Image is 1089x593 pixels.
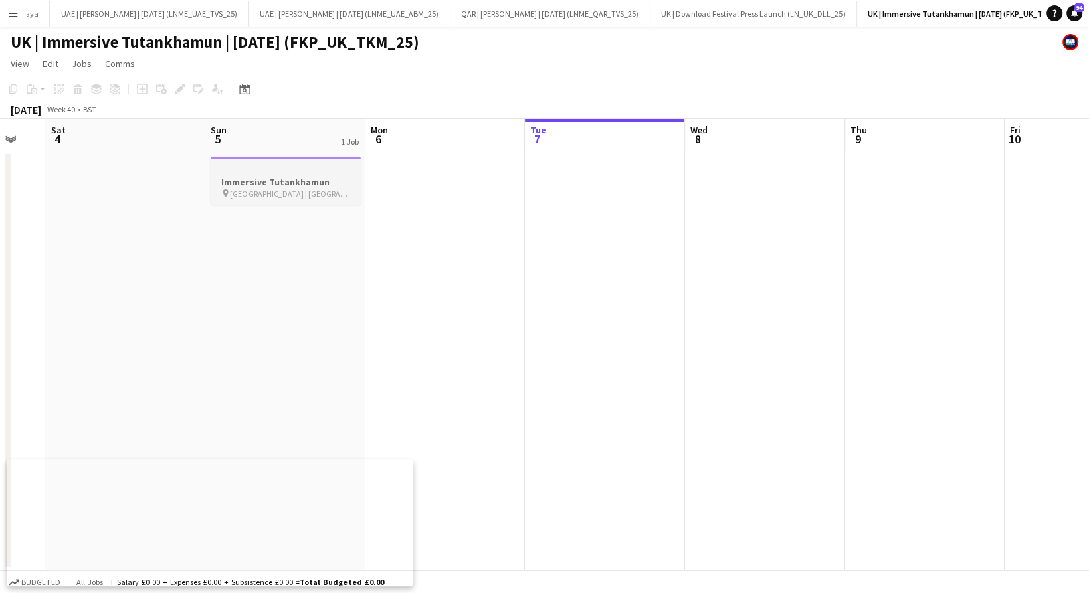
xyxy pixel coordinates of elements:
a: Comms [100,55,140,72]
span: Mon [371,124,388,136]
span: Edit [43,58,58,70]
span: Jobs [72,58,92,70]
a: View [5,55,35,72]
button: UK | Immersive Tutankhamun | [DATE] (FKP_UK_TKM_25) [857,1,1080,27]
app-job-card: Immersive Tutankhamun [GEOGRAPHIC_DATA] | [GEOGRAPHIC_DATA], [GEOGRAPHIC_DATA] [211,157,361,205]
div: BST [83,104,96,114]
span: 94 [1074,3,1084,12]
span: Tue [530,124,547,136]
button: UAE | [PERSON_NAME] | [DATE] (LNME_UAE_TVS_25) [50,1,249,27]
a: Edit [37,55,64,72]
span: 4 [49,131,66,147]
span: 8 [688,131,708,147]
span: Budgeted [21,578,60,587]
span: 9 [848,131,867,147]
span: Thu [850,124,867,136]
span: Comms [105,58,135,70]
h1: UK | Immersive Tutankhamun | [DATE] (FKP_UK_TKM_25) [11,32,419,52]
button: QAR | [PERSON_NAME] | [DATE] (LNME_QAR_TVS_25) [450,1,650,27]
a: 94 [1066,5,1082,21]
button: UAE | [PERSON_NAME] | [DATE] (LNME_UAE_ABM_25) [249,1,450,27]
iframe: Popup CTA [7,459,413,586]
span: 6 [369,131,388,147]
span: 7 [528,131,547,147]
span: View [11,58,29,70]
button: UK | Download Festival Press Launch (LN_UK_DLL_25) [650,1,857,27]
app-user-avatar: FAB Recruitment [1062,34,1078,50]
span: Sun [211,124,227,136]
a: Jobs [66,55,97,72]
span: 5 [209,131,227,147]
span: Wed [690,124,708,136]
span: Week 40 [44,104,78,114]
span: 10 [1008,131,1021,147]
span: [GEOGRAPHIC_DATA] | [GEOGRAPHIC_DATA], [GEOGRAPHIC_DATA] [230,189,350,199]
div: 1 Job [341,137,359,147]
h3: Immersive Tutankhamun [211,176,361,188]
span: Fri [1010,124,1021,136]
span: Sat [51,124,66,136]
div: [DATE] [11,103,41,116]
